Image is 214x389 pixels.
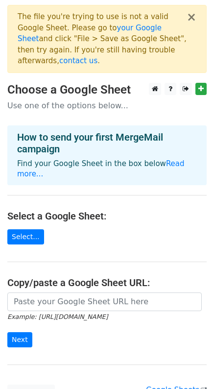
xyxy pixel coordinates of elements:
[7,229,44,244] a: Select...
[17,159,185,178] a: Read more...
[18,24,162,44] a: your Google Sheet
[59,56,97,65] a: contact us
[7,292,202,311] input: Paste your Google Sheet URL here
[7,100,207,111] p: Use one of the options below...
[7,313,108,320] small: Example: [URL][DOMAIN_NAME]
[7,277,207,289] h4: Copy/paste a Google Sheet URL:
[7,210,207,222] h4: Select a Google Sheet:
[187,11,196,23] button: ×
[17,131,197,155] h4: How to send your first MergeMail campaign
[18,11,187,67] div: The file you're trying to use is not a valid Google Sheet. Please go to and click "File > Save as...
[7,83,207,97] h3: Choose a Google Sheet
[17,159,197,179] p: Find your Google Sheet in the box below
[7,332,32,347] input: Next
